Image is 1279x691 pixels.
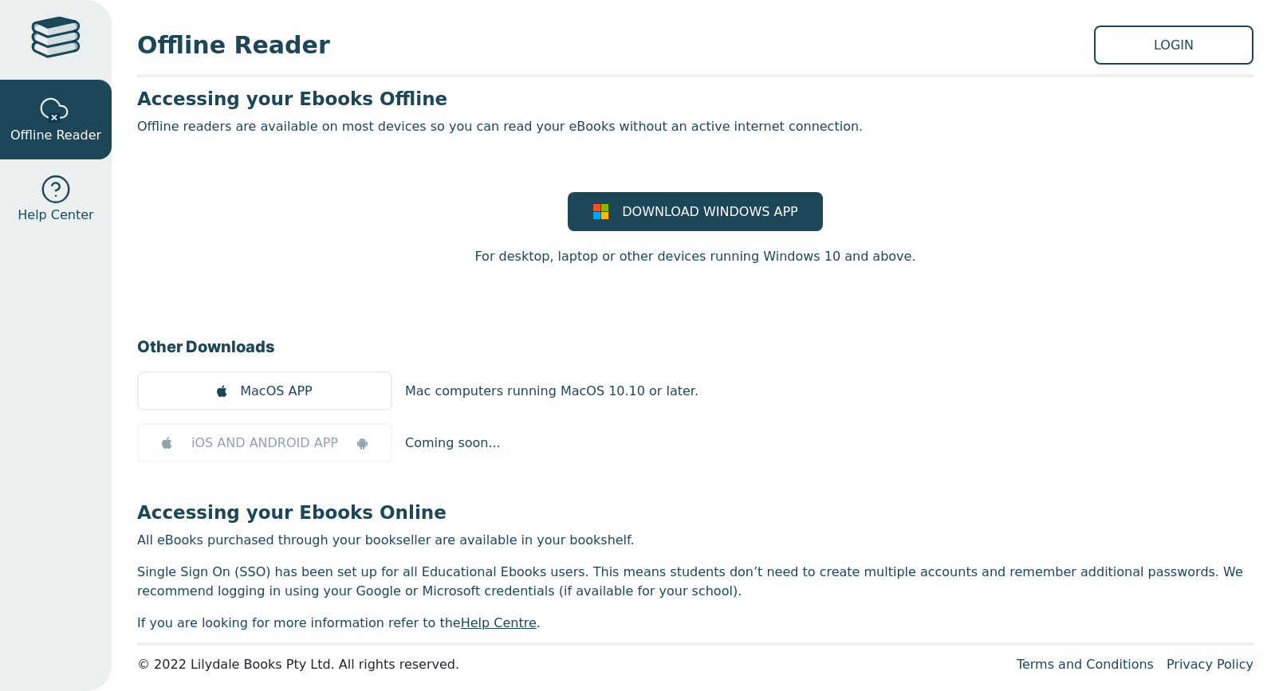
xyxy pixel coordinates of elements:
[622,202,797,222] span: DOWNLOAD WINDOWS APP
[137,614,1253,633] p: If you are looking for more information refer to the .
[405,382,699,401] p: Mac computers running MacOS 10.10 or later.
[461,615,537,630] a: Help Centre
[137,87,1253,111] h3: Accessing your Ebooks Offline
[18,206,93,225] span: Help Center
[137,335,1253,359] h3: Other Downloads
[240,382,312,401] span: MacOS APP
[1167,657,1253,672] a: Privacy Policy
[137,27,1094,63] span: Offline Reader
[137,501,1253,524] h3: Accessing your Ebooks Online
[568,192,823,231] a: DOWNLOAD WINDOWS APP
[1017,657,1154,672] a: Terms and Conditions
[10,126,101,145] span: Offline Reader
[1094,26,1253,65] a: LOGIN
[137,655,1004,674] div: © 2022 Lilydale Books Pty Ltd. All rights reserved.
[474,247,915,266] p: For desktop, laptop or other devices running Windows 10 and above.
[137,371,392,410] a: MacOS APP
[405,434,501,453] p: Coming soon...
[137,563,1253,601] p: Single Sign On (SSO) has been set up for all Educational Ebooks users. This means students don’t ...
[137,531,1253,550] p: All eBooks purchased through your bookseller are available in your bookshelf.
[191,434,338,453] span: iOS AND ANDROID APP
[137,117,1253,136] p: Offline readers are available on most devices so you can read your eBooks without an active inter...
